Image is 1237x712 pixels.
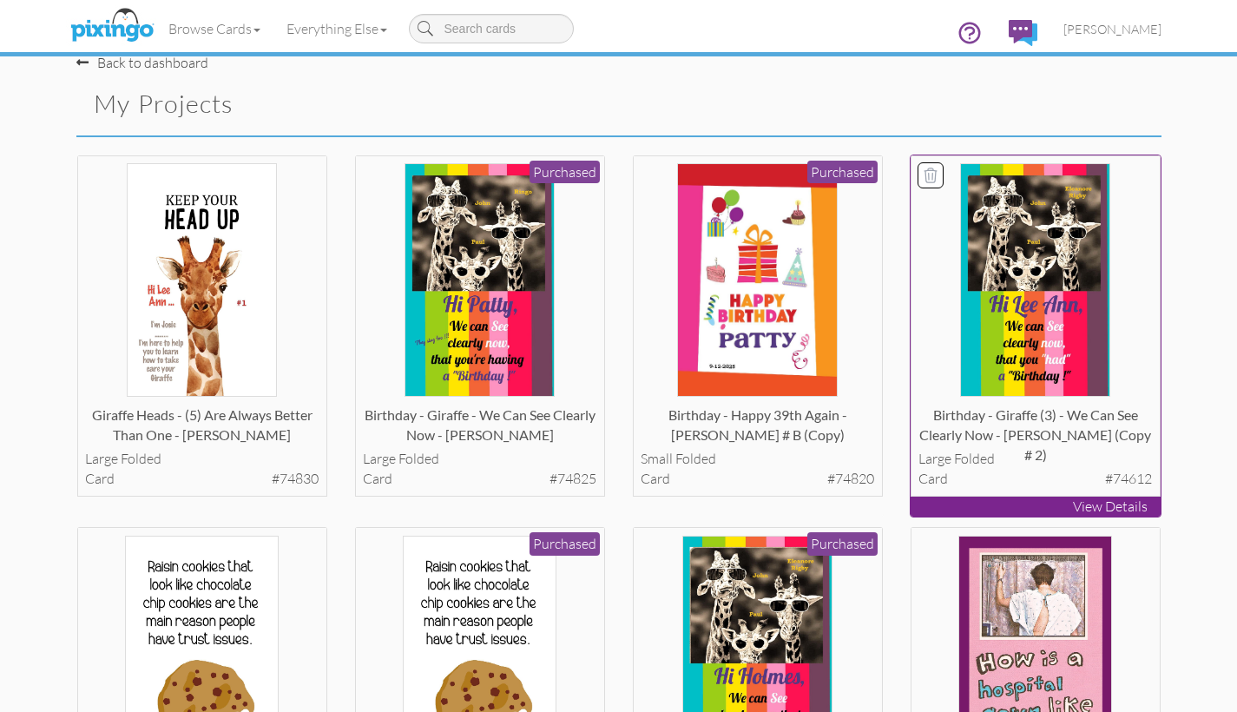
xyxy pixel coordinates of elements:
[807,532,878,556] div: Purchased
[911,497,1161,517] p: View Details
[66,4,158,48] img: pixingo logo
[155,7,273,50] a: Browse Cards
[641,450,673,467] span: small
[675,450,716,467] span: folded
[85,469,319,489] div: card
[827,469,874,489] span: #74820
[121,450,161,467] span: folded
[398,450,439,467] span: folded
[85,450,118,467] span: large
[85,405,319,440] div: Giraffe Heads - (5) are always better than one - [PERSON_NAME]
[1009,20,1037,46] img: comments.svg
[1105,469,1152,489] span: #74612
[677,163,838,397] img: 135315-1-1756877477183-4e4e5b92022497c2-qa.jpg
[1063,22,1161,36] span: [PERSON_NAME]
[960,163,1110,397] img: 134918-1-1755834491791-ed460c797e5278f0-qa.jpg
[409,14,574,43] input: Search cards
[918,405,1152,440] div: Birthday - Giraffe (3) - we can see clearly now - [PERSON_NAME] (copy # 2)
[549,469,596,489] span: #74825
[363,450,396,467] span: large
[405,163,555,397] img: 135350-1-1756946749021-8f6ea500a9ee4363-qa.jpg
[363,405,596,440] div: Birthday - Giraffe - we can see clearly now - [PERSON_NAME]
[272,469,319,489] span: #74830
[954,450,995,467] span: folded
[363,469,596,489] div: card
[807,161,878,184] div: Purchased
[530,161,600,184] div: Purchased
[641,405,874,440] div: Birthday - Happy 39th again - [PERSON_NAME] # B (copy)
[530,532,600,556] div: Purchased
[94,90,589,118] h2: My Projects
[641,469,874,489] div: card
[918,469,1152,489] div: card
[1050,7,1174,51] a: [PERSON_NAME]
[918,450,951,467] span: large
[273,7,400,50] a: Everything Else
[127,163,277,397] img: 135625-1-1757557504831-ec7bf13fed4bdabc-qa.jpg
